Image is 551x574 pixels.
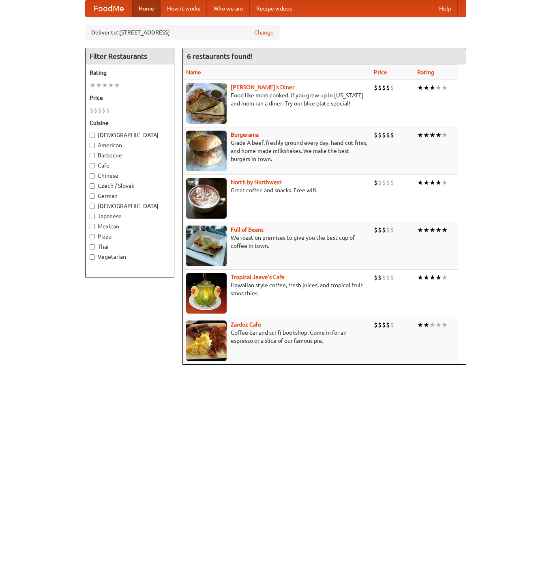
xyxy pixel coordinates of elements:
[90,151,170,159] label: Barbecue
[231,131,259,138] a: Burgerama
[186,281,367,297] p: Hawaiian style coffee, fresh juices, and tropical fruit smoothies.
[374,178,378,187] li: $
[442,226,448,234] li: ★
[374,83,378,92] li: $
[186,226,227,266] img: beans.jpg
[186,178,227,219] img: north.jpg
[390,131,394,140] li: $
[378,131,382,140] li: $
[90,106,94,115] li: $
[90,133,95,138] input: [DEMOGRAPHIC_DATA]
[90,173,95,178] input: Chinese
[186,329,367,345] p: Coffee bar and sci-fi bookshop. Come in for an espresso or a slice of our famous pie.
[382,131,386,140] li: $
[231,321,261,328] a: Zardoz Cafe
[90,253,170,261] label: Vegetarian
[442,131,448,140] li: ★
[378,320,382,329] li: $
[90,153,95,158] input: Barbecue
[186,69,201,75] a: Name
[378,226,382,234] li: $
[374,69,387,75] a: Price
[90,119,170,127] h5: Cuisine
[417,273,423,282] li: ★
[90,172,170,180] label: Chinese
[435,273,442,282] li: ★
[90,163,95,168] input: Cafe
[161,0,207,17] a: How it works
[207,0,250,17] a: Who we are
[435,178,442,187] li: ★
[386,226,390,234] li: $
[378,273,382,282] li: $
[442,83,448,92] li: ★
[90,212,170,220] label: Japanese
[254,28,274,37] a: Change
[114,81,120,90] li: ★
[423,178,429,187] li: ★
[433,0,458,17] a: Help
[186,139,367,163] p: Grade A beef, freshly ground every day, hand-cut fries, and home-made milkshakes. We make the bes...
[90,69,170,77] h5: Rating
[90,222,170,230] label: Mexican
[429,226,435,234] li: ★
[231,84,294,90] a: [PERSON_NAME]'s Diner
[85,25,280,40] div: Deliver to: [STREET_ADDRESS]
[90,81,96,90] li: ★
[423,226,429,234] li: ★
[390,83,394,92] li: $
[186,320,227,361] img: zardoz.jpg
[374,273,378,282] li: $
[90,243,170,251] label: Thai
[378,178,382,187] li: $
[86,48,174,64] h4: Filter Restaurants
[231,226,264,233] a: Full of Beans
[442,178,448,187] li: ★
[423,83,429,92] li: ★
[382,273,386,282] li: $
[390,273,394,282] li: $
[102,81,108,90] li: ★
[423,131,429,140] li: ★
[94,106,98,115] li: $
[90,192,170,200] label: German
[417,83,423,92] li: ★
[90,234,95,239] input: Pizza
[429,83,435,92] li: ★
[231,179,282,185] a: North by Northwest
[86,0,132,17] a: FoodMe
[382,320,386,329] li: $
[186,91,367,107] p: Food like mom cooked, if you grew up in [US_STATE] and mom ran a diner. Try our blue plate special!
[231,274,285,280] a: Tropical Jeeve's Cafe
[106,106,110,115] li: $
[186,234,367,250] p: We roast on premises to give you the best cup of coffee in town.
[429,131,435,140] li: ★
[186,186,367,194] p: Great coffee and snacks. Free wifi.
[186,131,227,171] img: burgerama.jpg
[429,320,435,329] li: ★
[423,320,429,329] li: ★
[435,320,442,329] li: ★
[435,83,442,92] li: ★
[90,224,95,229] input: Mexican
[90,94,170,102] h5: Price
[90,183,95,189] input: Czech / Slovak
[374,226,378,234] li: $
[90,131,170,139] label: [DEMOGRAPHIC_DATA]
[250,0,298,17] a: Recipe videos
[442,320,448,329] li: ★
[90,161,170,170] label: Cafe
[390,320,394,329] li: $
[90,254,95,260] input: Vegetarian
[96,81,102,90] li: ★
[417,178,423,187] li: ★
[386,273,390,282] li: $
[386,83,390,92] li: $
[90,204,95,209] input: [DEMOGRAPHIC_DATA]
[90,214,95,219] input: Japanese
[90,182,170,190] label: Czech / Slovak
